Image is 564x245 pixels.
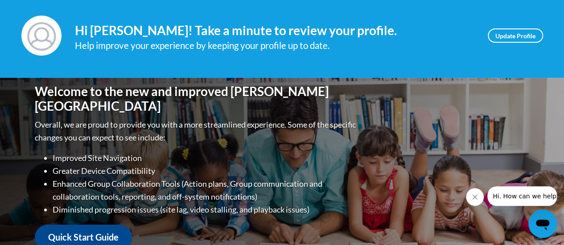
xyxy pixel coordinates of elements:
li: Enhanced Group Collaboration Tools (Action plans, Group communication and collaboration tools, re... [53,177,358,203]
div: Help improve your experience by keeping your profile up to date. [75,38,474,53]
img: Profile Image [21,16,62,56]
li: Improved Site Navigation [53,152,358,165]
iframe: Button to launch messaging window [528,209,557,238]
a: Update Profile [488,28,543,43]
h4: Hi [PERSON_NAME]! Take a minute to review your profile. [75,23,474,38]
span: Hi. How can we help? [5,6,72,13]
p: Overall, we are proud to provide you with a more streamlined experience. Some of the specific cha... [35,118,358,144]
iframe: Close message [466,188,484,206]
li: Greater Device Compatibility [53,165,358,177]
h1: Welcome to the new and improved [PERSON_NAME][GEOGRAPHIC_DATA] [35,84,358,114]
iframe: Message from company [487,186,557,206]
li: Diminished progression issues (site lag, video stalling, and playback issues) [53,203,358,216]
